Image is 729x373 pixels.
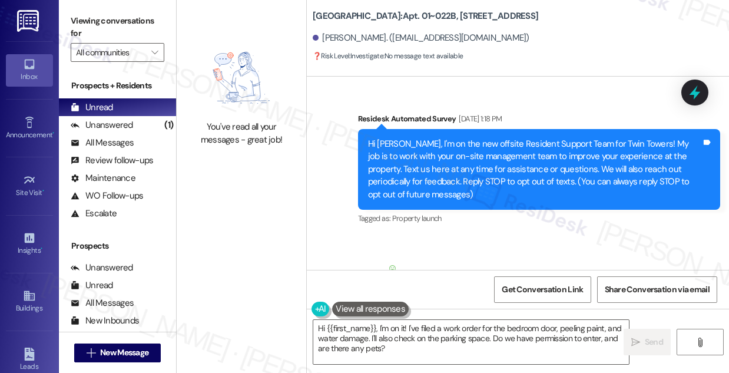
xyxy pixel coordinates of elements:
span: : No message text available [313,50,463,62]
span: • [42,187,44,195]
a: Site Visit • [6,170,53,202]
div: Unanswered [71,262,133,274]
div: New Inbounds [71,315,139,327]
div: [DATE] 4:17 PM [419,269,466,281]
a: Buildings [6,286,53,318]
strong: ❓ Risk Level: Investigate [313,51,383,61]
i:  [631,338,640,347]
label: Viewing conversations for [71,12,164,43]
img: empty-state [192,41,291,115]
img: ResiDesk Logo [17,10,41,32]
div: You've read all your messages - great job! [190,121,293,146]
div: [PERSON_NAME]. ([EMAIL_ADDRESS][DOMAIN_NAME]) [313,32,529,44]
div: Tagged as: [358,210,720,227]
div: Review follow-ups [71,154,153,167]
button: Get Conversation Link [494,276,591,303]
div: [PERSON_NAME] [324,262,466,291]
span: Get Conversation Link [502,283,583,296]
div: Prospects + Residents [59,80,176,92]
a: Insights • [6,228,53,260]
input: All communities [76,43,145,62]
button: New Message [74,344,161,362]
i:  [87,348,95,358]
span: Send [645,336,663,348]
div: Maintenance [71,172,135,184]
i:  [695,338,704,347]
span: New Message [100,346,148,359]
div: WO Follow-ups [71,190,143,202]
textarea: Hi {{first_name}}, I'm on it! I've filed a work order for the bedroom door, peeling paint, and wa... [313,320,629,364]
div: Unanswered [71,119,133,131]
div: (1) [161,116,176,134]
span: Property launch [392,213,442,223]
div: Unread [71,279,113,292]
div: Prospects [59,240,176,252]
div: Escalate [71,207,117,220]
button: Send [624,329,671,355]
span: Share Conversation via email [605,283,710,296]
i:  [151,48,158,57]
div: Positive [386,262,416,287]
div: All Messages [71,297,134,309]
a: Inbox [6,54,53,86]
span: • [52,129,54,137]
div: Hi [PERSON_NAME], I'm on the new offsite Resident Support Team for Twin Towers! My job is to work... [368,138,701,201]
b: [GEOGRAPHIC_DATA]: Apt. 01~022B, [STREET_ADDRESS] [313,10,538,22]
span: • [41,245,42,253]
div: All Messages [71,137,134,149]
div: [DATE] 1:18 PM [456,113,502,125]
button: Share Conversation via email [597,276,717,303]
div: Unread [71,101,113,114]
div: Residesk Automated Survey [358,113,720,129]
